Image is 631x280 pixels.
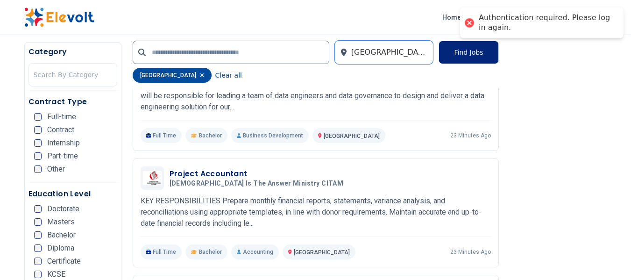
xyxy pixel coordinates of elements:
input: Other [34,165,42,173]
input: Masters [34,218,42,226]
h3: Project Accountant [170,168,347,179]
a: Christ Is The Answer Ministry CITAMProject Accountant[DEMOGRAPHIC_DATA] Is The Answer Ministry CI... [141,166,491,259]
span: Bachelor [47,231,76,239]
input: Doctorate [34,205,42,213]
input: Bachelor [34,231,42,239]
span: [DEMOGRAPHIC_DATA] Is The Answer Ministry CITAM [170,179,343,188]
iframe: Chat Widget [584,235,631,280]
span: KCSE [47,271,65,278]
span: Contract [47,126,74,134]
span: Other [47,165,65,173]
span: [GEOGRAPHIC_DATA] [324,133,380,139]
p: Business Development [231,128,309,143]
input: Certificate [34,258,42,265]
input: Diploma [34,244,42,252]
div: [GEOGRAPHIC_DATA] [133,68,212,83]
p: Purpose Reporting to the Head, Data, Analytics &amp; AI, the Head of Data Engineering &amp; Gover... [141,79,491,113]
a: Home [439,10,465,25]
input: Contract [34,126,42,134]
span: Masters [47,218,75,226]
img: Elevolt [24,7,94,27]
img: Christ Is The Answer Ministry CITAM [143,171,162,185]
h5: Contract Type [28,96,117,108]
button: Find Jobs [439,41,498,64]
button: Clear all [215,68,242,83]
span: [GEOGRAPHIC_DATA] [294,249,350,256]
span: Internship [47,139,80,147]
a: Kenya AirwaysSenior Manager – Data Engineering And GovernanceKenya AirwaysPurpose Reporting to th... [141,50,491,143]
span: Bachelor [199,248,222,256]
span: Certificate [47,258,81,265]
p: 23 minutes ago [450,132,491,139]
p: Full Time [141,244,182,259]
p: Full Time [141,128,182,143]
p: KEY RESPONSIBILITIES Prepare monthly financial reports, statements, variance analysis, and reconc... [141,195,491,229]
p: 23 minutes ago [450,248,491,256]
p: Accounting [231,244,279,259]
h5: Category [28,46,117,57]
h5: Education Level [28,188,117,200]
span: Doctorate [47,205,79,213]
span: Diploma [47,244,74,252]
input: Internship [34,139,42,147]
input: Part-time [34,152,42,160]
input: KCSE [34,271,42,278]
span: Full-time [47,113,76,121]
input: Full-time [34,113,42,121]
div: Authentication required. Please log in again. [479,13,614,33]
span: Bachelor [199,132,222,139]
span: Part-time [47,152,78,160]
